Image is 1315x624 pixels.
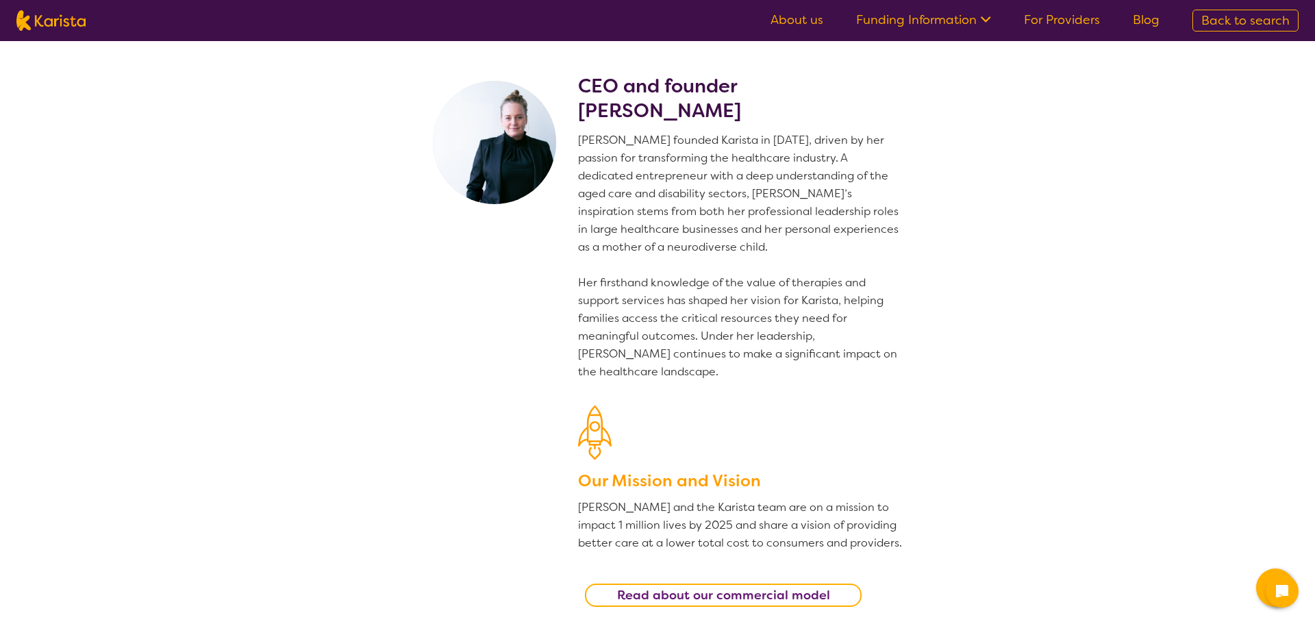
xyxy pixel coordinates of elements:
[1256,569,1294,607] button: Channel Menu
[578,132,904,381] p: [PERSON_NAME] founded Karista in [DATE], driven by her passion for transforming the healthcare in...
[1133,12,1160,28] a: Blog
[578,469,904,493] h3: Our Mission and Vision
[16,10,86,31] img: Karista logo
[1024,12,1100,28] a: For Providers
[856,12,991,28] a: Funding Information
[1192,10,1299,32] a: Back to search
[1201,12,1290,29] span: Back to search
[578,405,612,460] img: Our Mission
[578,74,904,123] h2: CEO and founder [PERSON_NAME]
[578,499,904,552] p: [PERSON_NAME] and the Karista team are on a mission to impact 1 million lives by 2025 and share a...
[617,587,830,603] b: Read about our commercial model
[771,12,823,28] a: About us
